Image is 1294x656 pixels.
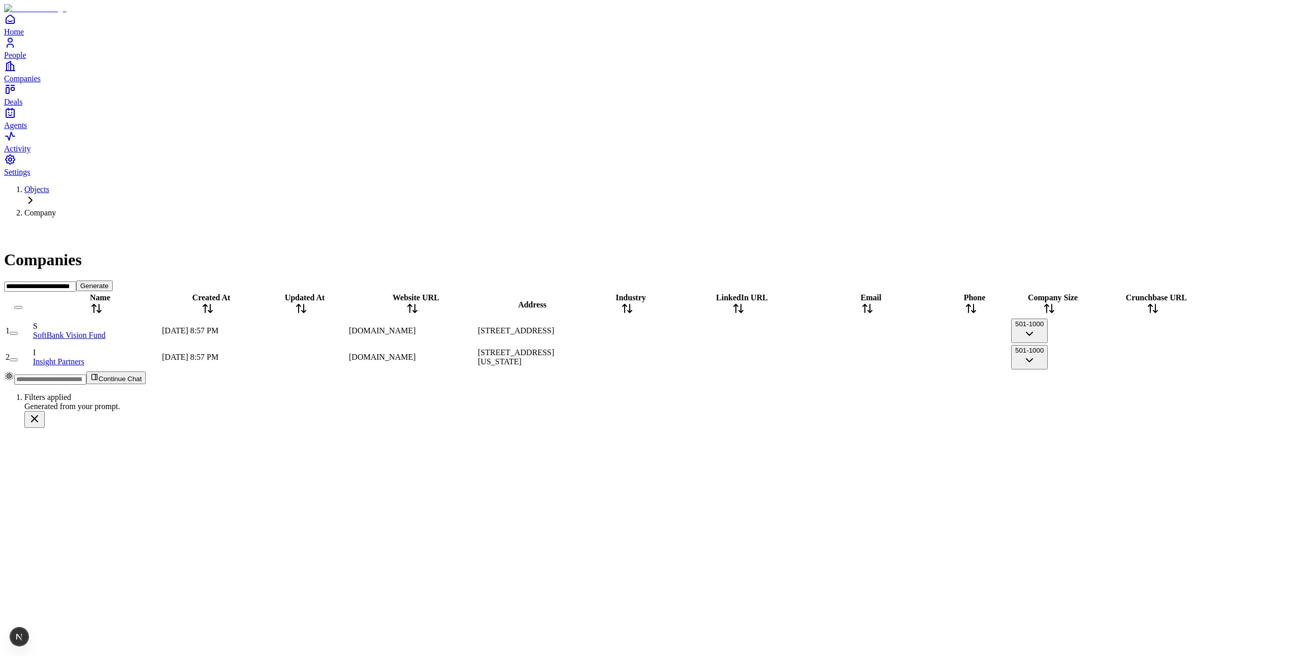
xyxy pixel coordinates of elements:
[4,83,1290,106] a: Deals
[349,326,416,335] span: [DOMAIN_NAME]
[4,27,24,36] span: Home
[4,144,30,153] span: Activity
[90,293,110,302] span: Name
[1028,293,1078,302] span: Company Size
[86,371,146,384] button: Continue Chat
[478,348,554,366] span: [STREET_ADDRESS][US_STATE]
[4,168,30,176] span: Settings
[24,208,56,217] span: Company
[518,300,546,309] span: Address
[4,74,41,83] span: Companies
[4,37,1290,59] a: People
[6,353,10,361] span: 2
[1126,293,1187,302] span: Crunchbase URL
[716,293,768,302] span: LinkedIn URL
[4,153,1290,176] a: Settings
[6,326,10,335] span: 1
[4,60,1290,83] a: Companies
[4,4,67,13] img: Item Brain Logo
[162,353,218,361] span: [DATE] 8:57 PM
[24,402,1290,411] div: Generated from your prompt.
[162,326,253,335] div: [DATE] 8:57 PM
[99,375,142,383] span: Continue Chat
[33,357,84,366] a: Insight Partners
[4,121,27,130] span: Agents
[24,185,49,194] a: Objects
[33,331,106,339] a: SoftBank Vision Fund
[616,293,646,302] span: Industry
[162,353,253,362] div: [DATE] 8:57 PM
[4,130,1290,153] a: Activity
[162,326,218,335] span: [DATE] 8:57 PM
[478,326,554,335] span: [STREET_ADDRESS]
[4,51,26,59] span: People
[4,107,1290,130] a: Agents
[33,322,160,331] div: S
[4,98,22,106] span: Deals
[349,353,416,361] span: [DOMAIN_NAME]
[861,293,882,302] span: Email
[964,293,986,302] span: Phone
[76,280,113,291] button: Generate
[24,393,1290,402] div: Filters applied
[4,13,1290,36] a: Home
[4,185,1290,217] nav: Breadcrumb
[393,293,439,302] span: Website URL
[4,251,1290,269] h1: Companies
[4,371,1290,385] div: Continue Chat
[285,293,325,302] span: Updated At
[192,293,231,302] span: Created At
[4,393,1290,428] div: Notifications (F8)
[33,348,160,357] div: I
